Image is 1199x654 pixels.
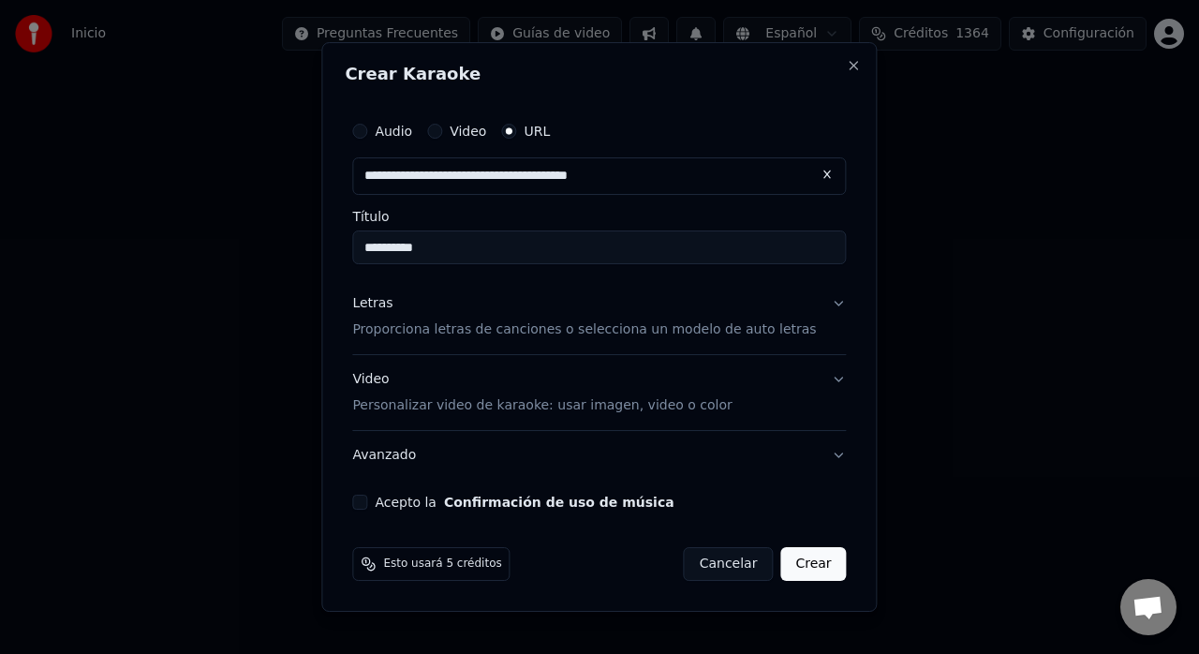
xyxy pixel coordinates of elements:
div: Letras [352,294,392,313]
button: Crear [780,547,846,581]
button: Acepto la [444,496,674,509]
label: Video [450,125,486,138]
h2: Crear Karaoke [345,66,853,82]
span: Esto usará 5 créditos [383,557,501,572]
button: Avanzado [352,431,846,480]
button: LetrasProporciona letras de canciones o selecciona un modelo de auto letras [352,279,846,354]
label: URL [524,125,550,138]
label: Acepto la [375,496,674,509]
div: Video [352,370,732,415]
button: VideoPersonalizar video de karaoke: usar imagen, video o color [352,355,846,430]
label: Título [352,210,846,223]
p: Personalizar video de karaoke: usar imagen, video o color [352,396,732,415]
label: Audio [375,125,412,138]
button: Cancelar [684,547,774,581]
p: Proporciona letras de canciones o selecciona un modelo de auto letras [352,320,816,339]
